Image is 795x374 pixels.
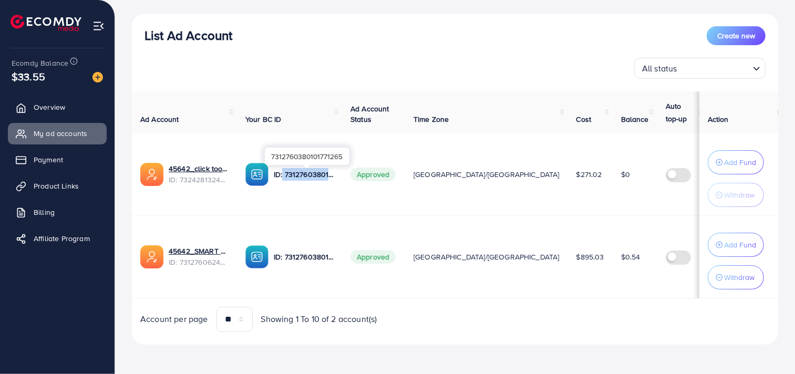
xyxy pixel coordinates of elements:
a: Payment [8,149,107,170]
h3: List Ad Account [144,28,232,43]
input: Search for option [680,59,749,76]
button: Create new [707,26,766,45]
a: Product Links [8,175,107,196]
span: Action [708,114,729,124]
span: Create new [717,30,755,41]
span: Ad Account Status [350,103,389,124]
span: Time Zone [414,114,449,124]
img: ic-ba-acc.ded83a64.svg [245,245,269,268]
span: ID: 7324281324339003394 [169,174,229,185]
span: Affiliate Program [34,233,90,244]
p: Auto top-up [666,100,696,125]
img: ic-ba-acc.ded83a64.svg [245,163,269,186]
a: Affiliate Program [8,228,107,249]
p: Add Fund [724,156,756,169]
span: Payment [34,154,63,165]
p: Add Fund [724,238,756,251]
div: Search for option [634,58,766,79]
span: Overview [34,102,65,112]
span: Ecomdy Balance [12,58,68,68]
span: Showing 1 To 10 of 2 account(s) [261,313,377,325]
a: Overview [8,97,107,118]
span: ID: 7312760624331620353 [169,257,229,267]
p: ID: 7312760380101771265 [274,251,334,263]
span: $0.54 [621,252,641,262]
span: Ad Account [140,114,179,124]
span: All status [640,61,679,76]
span: $0 [621,169,630,180]
span: Account per page [140,313,208,325]
div: <span class='underline'>45642_SMART SHOP_1702634775277</span></br>7312760624331620353 [169,246,229,267]
p: ID: 7312760380101771265 [274,168,334,181]
span: Billing [34,207,55,217]
button: Withdraw [708,183,764,207]
p: Withdraw [724,189,755,201]
a: 45642_SMART SHOP_1702634775277 [169,246,229,256]
span: $33.55 [12,69,45,84]
button: Withdraw [708,265,764,289]
p: Withdraw [724,271,755,284]
span: Approved [350,168,396,181]
span: Balance [621,114,649,124]
span: $895.03 [576,252,604,262]
span: Approved [350,250,396,264]
img: ic-ads-acc.e4c84228.svg [140,163,163,186]
div: 7312760380101771265 [265,148,349,165]
button: Add Fund [708,150,764,174]
img: menu [92,20,105,32]
img: image [92,72,103,82]
img: ic-ads-acc.e4c84228.svg [140,245,163,268]
div: <span class='underline'>45642_click too shop 2_1705317160975</span></br>7324281324339003394 [169,163,229,185]
button: Add Fund [708,233,764,257]
span: [GEOGRAPHIC_DATA]/[GEOGRAPHIC_DATA] [414,169,560,180]
a: 45642_click too shop 2_1705317160975 [169,163,229,174]
span: [GEOGRAPHIC_DATA]/[GEOGRAPHIC_DATA] [414,252,560,262]
span: Product Links [34,181,79,191]
span: My ad accounts [34,128,87,139]
img: logo [11,15,81,31]
a: Billing [8,202,107,223]
span: $271.02 [576,169,602,180]
iframe: Chat [750,327,787,366]
a: My ad accounts [8,123,107,144]
span: Your BC ID [245,114,282,124]
span: Cost [576,114,592,124]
